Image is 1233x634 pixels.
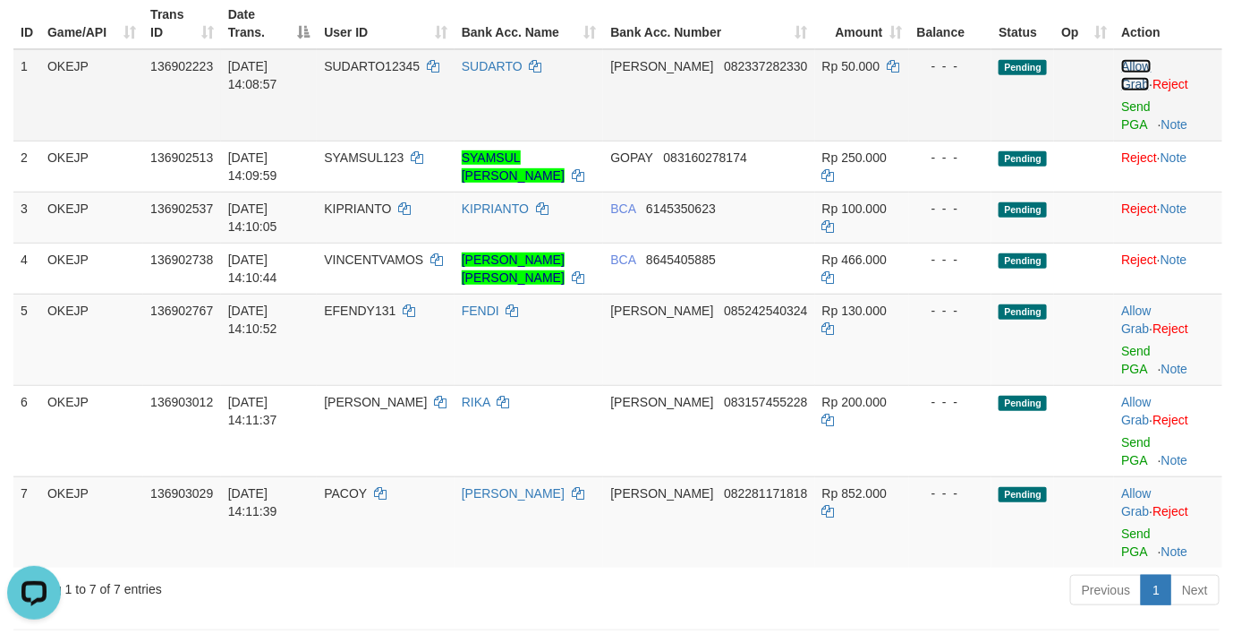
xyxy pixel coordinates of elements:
[610,304,713,318] span: [PERSON_NAME]
[1121,344,1151,376] a: Send PGA
[324,486,367,501] span: PACOY
[999,487,1047,502] span: Pending
[324,253,423,267] span: VINCENTVAMOS
[13,141,40,192] td: 2
[150,486,213,501] span: 136903029
[1121,435,1151,467] a: Send PGA
[724,395,807,409] span: Copy 083157455228 to clipboard
[916,484,984,502] div: - - -
[1121,486,1152,518] span: ·
[1121,201,1157,216] a: Reject
[13,243,40,294] td: 4
[1161,150,1187,165] a: Note
[1121,59,1152,91] span: ·
[324,59,420,73] span: SUDARTO12345
[916,200,984,218] div: - - -
[999,253,1047,269] span: Pending
[462,486,565,501] a: [PERSON_NAME]
[40,49,143,141] td: OKEJP
[1114,49,1222,141] td: ·
[999,202,1047,218] span: Pending
[664,150,747,165] span: Copy 083160278174 to clipboard
[1161,201,1187,216] a: Note
[40,385,143,476] td: OKEJP
[1121,253,1157,267] a: Reject
[13,476,40,568] td: 7
[1161,544,1188,559] a: Note
[1114,385,1222,476] td: ·
[1114,476,1222,568] td: ·
[1121,59,1151,91] a: Allow Grab
[228,304,277,336] span: [DATE] 14:10:52
[1161,362,1188,376] a: Note
[610,253,635,267] span: BCA
[40,294,143,385] td: OKEJP
[150,253,213,267] span: 136902738
[610,59,713,73] span: [PERSON_NAME]
[1121,304,1152,336] span: ·
[1121,527,1151,559] a: Send PGA
[724,304,807,318] span: Copy 085242540324 to clipboard
[822,253,887,267] span: Rp 466.000
[822,486,887,501] span: Rp 852.000
[462,253,565,285] a: [PERSON_NAME] [PERSON_NAME]
[13,49,40,141] td: 1
[324,150,404,165] span: SYAMSUL123
[646,201,716,216] span: Copy 6145350623 to clipboard
[1152,504,1188,518] a: Reject
[462,150,565,183] a: SYAMSUL [PERSON_NAME]
[916,149,984,167] div: - - -
[13,385,40,476] td: 6
[1161,117,1188,132] a: Note
[150,201,213,216] span: 136902537
[40,243,143,294] td: OKEJP
[916,251,984,269] div: - - -
[1121,99,1151,132] a: Send PGA
[13,294,40,385] td: 5
[1121,150,1157,165] a: Reject
[822,395,887,409] span: Rp 200.000
[999,304,1047,320] span: Pending
[1170,575,1220,605] a: Next
[999,151,1047,167] span: Pending
[646,253,716,267] span: Copy 8645405885 to clipboard
[1141,575,1171,605] a: 1
[228,201,277,234] span: [DATE] 14:10:05
[1161,253,1187,267] a: Note
[1161,453,1188,467] a: Note
[822,304,887,318] span: Rp 130.000
[610,150,652,165] span: GOPAY
[822,59,880,73] span: Rp 50.000
[724,486,807,501] span: Copy 082281171818 to clipboard
[1152,77,1188,91] a: Reject
[1070,575,1142,605] a: Previous
[724,59,807,73] span: Copy 082337282330 to clipboard
[999,396,1047,411] span: Pending
[822,150,887,165] span: Rp 250.000
[150,304,213,318] span: 136902767
[822,201,887,216] span: Rp 100.000
[228,253,277,285] span: [DATE] 14:10:44
[150,150,213,165] span: 136902513
[1114,294,1222,385] td: ·
[228,59,277,91] span: [DATE] 14:08:57
[324,304,395,318] span: EFENDY131
[1121,395,1152,427] span: ·
[40,141,143,192] td: OKEJP
[999,60,1047,75] span: Pending
[40,192,143,243] td: OKEJP
[610,486,713,501] span: [PERSON_NAME]
[916,393,984,411] div: - - -
[916,302,984,320] div: - - -
[1114,141,1222,192] td: ·
[1121,395,1151,427] a: Allow Grab
[1121,304,1151,336] a: Allow Grab
[1114,192,1222,243] td: ·
[150,59,213,73] span: 136902223
[13,192,40,243] td: 3
[228,150,277,183] span: [DATE] 14:09:59
[228,395,277,427] span: [DATE] 14:11:37
[1114,243,1222,294] td: ·
[1152,321,1188,336] a: Reject
[916,57,984,75] div: - - -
